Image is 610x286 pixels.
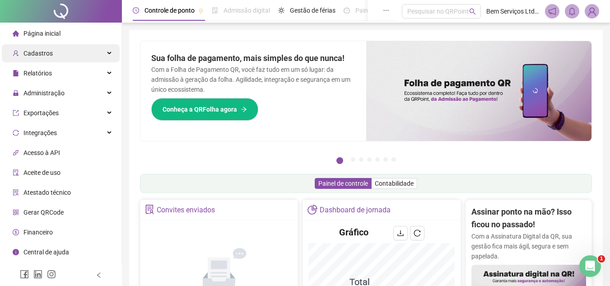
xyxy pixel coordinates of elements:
[13,110,19,116] span: export
[598,255,605,263] span: 1
[366,41,592,141] img: banner%2F8d14a306-6205-4263-8e5b-06e9a85ad873.png
[33,270,42,279] span: linkedin
[224,7,270,14] span: Admissão digital
[23,30,61,37] span: Página inicial
[375,180,414,187] span: Contabilidade
[133,7,139,14] span: clock-circle
[23,109,59,117] span: Exportações
[336,157,343,164] button: 1
[145,205,154,214] span: solution
[13,249,19,255] span: info-circle
[163,104,237,114] span: Conheça a QRFolha agora
[469,8,476,15] span: search
[397,230,404,237] span: download
[23,89,65,97] span: Administração
[391,157,396,162] button: 7
[344,7,350,14] span: dashboard
[318,180,368,187] span: Painel de controle
[13,130,19,136] span: sync
[13,50,19,56] span: user-add
[375,157,380,162] button: 5
[20,270,29,279] span: facebook
[23,149,60,156] span: Acesso à API
[151,65,355,94] p: Com a Folha de Pagamento QR, você faz tudo em um só lugar: da admissão à geração da folha. Agilid...
[585,5,599,18] img: 93253
[351,157,355,162] button: 2
[290,7,335,14] span: Gestão de férias
[278,7,284,14] span: sun
[548,7,556,15] span: notification
[355,7,391,14] span: Painel do DP
[579,255,601,277] iframe: Intercom live chat
[307,205,317,214] span: pie-chart
[151,52,355,65] h2: Sua folha de pagamento, mais simples do que nunca!
[23,129,57,136] span: Integrações
[486,6,540,16] span: Bem Serviços Ltda - Bem Serviços
[13,229,19,235] span: dollar
[212,7,218,14] span: file-done
[383,7,389,14] span: ellipsis
[23,70,52,77] span: Relatórios
[339,226,368,239] h4: Gráfico
[13,209,19,216] span: qrcode
[23,209,64,216] span: Gerar QRCode
[13,30,19,37] span: home
[13,189,19,196] span: solution
[568,7,576,15] span: bell
[320,202,391,218] div: Dashboard de jornada
[471,231,586,261] p: Com a Assinatura Digital da QR, sua gestão fica mais ágil, segura e sem papelada.
[144,7,195,14] span: Controle de ponto
[23,169,61,176] span: Aceite de uso
[359,157,363,162] button: 3
[23,50,53,57] span: Cadastros
[383,157,388,162] button: 6
[151,98,258,121] button: Conheça a QRFolha agora
[198,8,204,14] span: pushpin
[13,169,19,176] span: audit
[13,90,19,96] span: lock
[414,230,421,237] span: reload
[367,157,372,162] button: 4
[96,272,102,278] span: left
[13,70,19,76] span: file
[471,206,586,231] h2: Assinar ponto na mão? Isso ficou no passado!
[13,150,19,156] span: api
[23,229,53,236] span: Financeiro
[23,248,69,256] span: Central de ajuda
[47,270,56,279] span: instagram
[157,202,215,218] div: Convites enviados
[23,189,71,196] span: Atestado técnico
[241,106,247,113] span: arrow-right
